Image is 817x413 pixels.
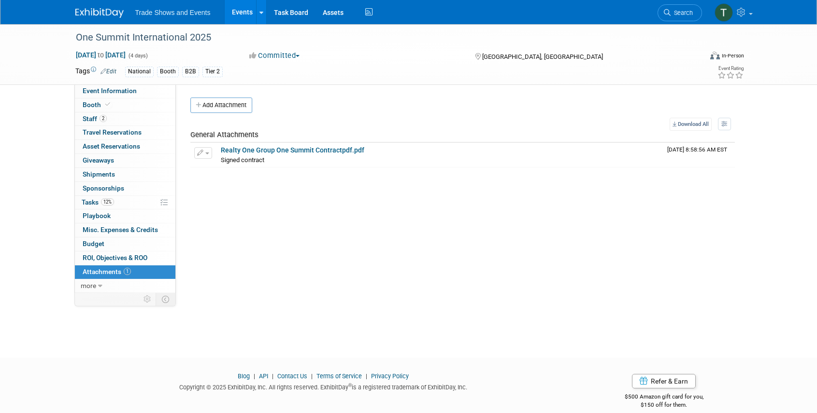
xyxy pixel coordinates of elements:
[83,101,112,109] span: Booth
[139,293,156,305] td: Personalize Event Tab Strip
[83,142,140,150] span: Asset Reservations
[100,115,107,122] span: 2
[83,268,131,275] span: Attachments
[75,66,116,77] td: Tags
[157,67,179,77] div: Booth
[75,98,175,112] a: Booth
[663,143,735,167] td: Upload Timestamp
[246,51,303,61] button: Committed
[670,118,712,131] a: Download All
[83,115,107,123] span: Staff
[75,196,175,209] a: Tasks12%
[135,9,211,16] span: Trade Shows and Events
[100,68,116,75] a: Edit
[632,374,696,388] a: Refer & Earn
[238,372,250,380] a: Blog
[96,51,105,59] span: to
[83,254,147,262] span: ROI, Objectives & ROO
[710,52,720,59] img: Format-Inperson.png
[125,67,154,77] div: National
[259,372,268,380] a: API
[316,372,362,380] a: Terms of Service
[83,170,115,178] span: Shipments
[83,156,114,164] span: Giveaways
[348,383,352,388] sup: ®
[309,372,315,380] span: |
[75,168,175,181] a: Shipments
[75,140,175,153] a: Asset Reservations
[717,66,744,71] div: Event Rating
[75,279,175,293] a: more
[75,51,126,59] span: [DATE] [DATE]
[81,282,96,289] span: more
[586,386,742,409] div: $500 Amazon gift card for you,
[482,53,603,60] span: [GEOGRAPHIC_DATA], [GEOGRAPHIC_DATA]
[156,293,175,305] td: Toggle Event Tabs
[671,9,693,16] span: Search
[83,212,111,220] span: Playbook
[83,128,142,136] span: Travel Reservations
[82,198,114,206] span: Tasks
[83,240,104,248] span: Budget
[371,372,409,380] a: Privacy Policy
[75,154,175,167] a: Giveaways
[75,84,175,98] a: Event Information
[75,209,175,223] a: Playbook
[277,372,307,380] a: Contact Us
[363,372,370,380] span: |
[75,223,175,237] a: Misc. Expenses & Credits
[190,130,258,139] span: General Attachments
[105,102,110,107] i: Booth reservation complete
[128,53,148,59] span: (4 days)
[667,146,727,153] span: Upload Timestamp
[75,8,124,18] img: ExhibitDay
[75,265,175,279] a: Attachments1
[715,3,733,22] img: Tiff Wagner
[101,198,114,206] span: 12%
[221,146,364,154] a: Realty One Group One Summit Contractpdf.pdf
[270,372,276,380] span: |
[221,156,264,164] span: Signed contract
[251,372,258,380] span: |
[645,50,745,65] div: Event Format
[658,4,702,21] a: Search
[75,237,175,251] a: Budget
[182,67,199,77] div: B2B
[190,97,252,113] button: Add Attachment
[124,268,131,275] span: 1
[75,126,175,139] a: Travel Reservations
[75,182,175,195] a: Sponsorships
[83,226,158,234] span: Misc. Expenses & Credits
[75,251,175,265] a: ROI, Objectives & ROO
[586,401,742,409] div: $150 off for them.
[721,52,744,59] div: In-Person
[75,112,175,126] a: Staff2
[72,29,688,46] div: One Summit International 2025
[83,87,137,95] span: Event Information
[83,184,124,192] span: Sponsorships
[202,67,223,77] div: Tier 2
[75,381,572,392] div: Copyright © 2025 ExhibitDay, Inc. All rights reserved. ExhibitDay is a registered trademark of Ex...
